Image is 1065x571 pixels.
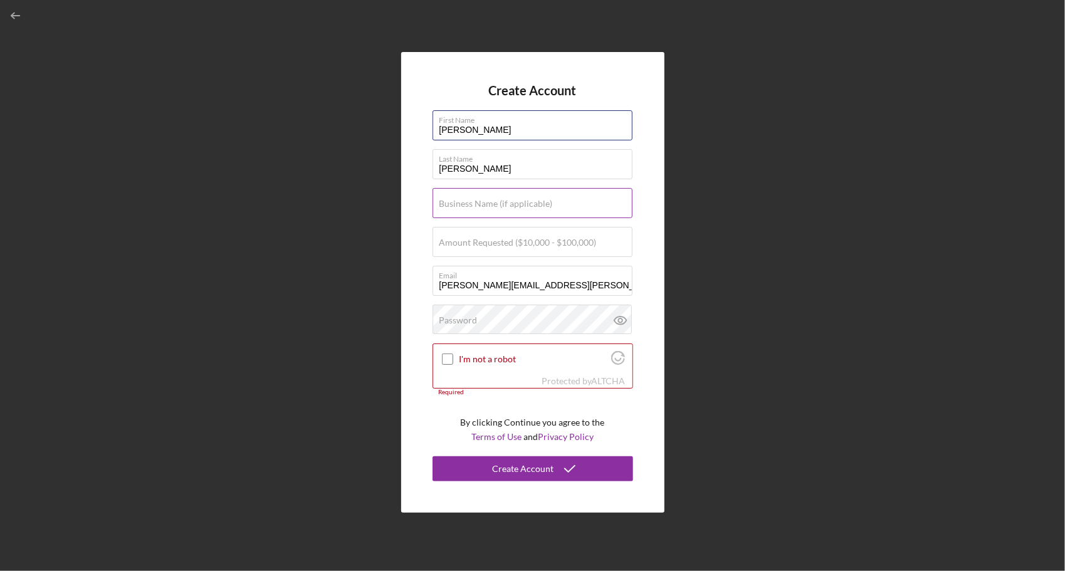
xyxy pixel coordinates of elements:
div: Create Account [493,456,554,481]
p: By clicking Continue you agree to the and [461,416,605,444]
h4: Create Account [489,83,577,98]
label: First Name [439,111,632,125]
a: Visit Altcha.org [611,356,625,367]
label: I'm not a robot [459,354,607,364]
label: Last Name [439,150,632,164]
button: Create Account [433,456,633,481]
label: Business Name (if applicable) [439,199,553,209]
label: Amount Requested ($10,000 - $100,000) [439,238,597,248]
a: Visit Altcha.org [591,375,625,386]
a: Terms of Use [471,431,522,442]
a: Privacy Policy [538,431,594,442]
label: Email [439,266,632,280]
div: Protected by [542,376,625,386]
div: Required [433,389,633,396]
label: Password [439,315,478,325]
